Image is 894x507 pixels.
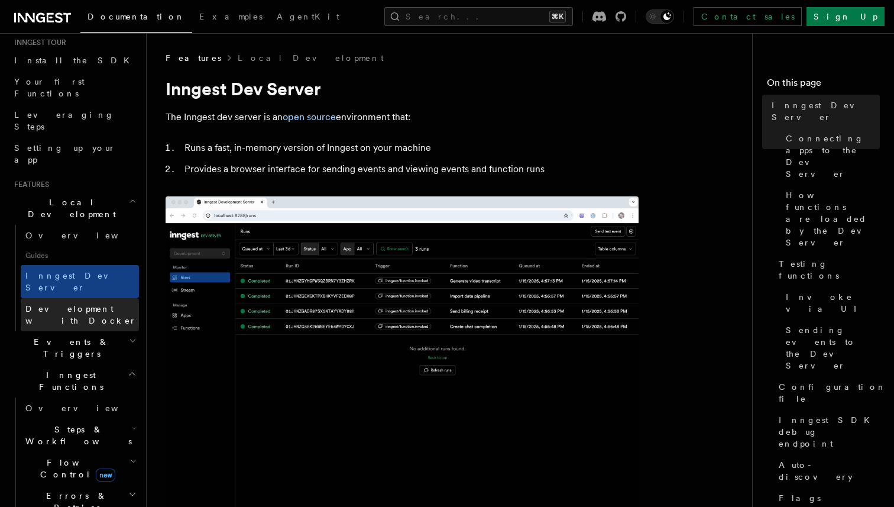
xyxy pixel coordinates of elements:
[14,56,137,65] span: Install the SDK
[9,71,139,104] a: Your first Functions
[277,12,339,21] span: AgentKit
[21,457,130,480] span: Flow Control
[21,452,139,485] button: Flow Controlnew
[774,409,880,454] a: Inngest SDK debug endpoint
[21,398,139,419] a: Overview
[781,319,880,376] a: Sending events to the Dev Server
[9,104,139,137] a: Leveraging Steps
[549,11,566,22] kbd: ⌘K
[25,271,127,292] span: Inngest Dev Server
[96,469,115,482] span: new
[21,265,139,298] a: Inngest Dev Server
[14,110,114,131] span: Leveraging Steps
[772,99,880,123] span: Inngest Dev Server
[9,225,139,331] div: Local Development
[80,4,192,33] a: Documentation
[199,12,263,21] span: Examples
[25,231,147,240] span: Overview
[786,189,880,248] span: How functions are loaded by the Dev Server
[14,143,116,164] span: Setting up your app
[9,331,139,364] button: Events & Triggers
[9,196,129,220] span: Local Development
[21,419,139,452] button: Steps & Workflows
[14,77,85,98] span: Your first Functions
[774,253,880,286] a: Testing functions
[9,192,139,225] button: Local Development
[21,424,132,447] span: Steps & Workflows
[774,454,880,487] a: Auto-discovery
[9,364,139,398] button: Inngest Functions
[786,291,880,315] span: Invoke via UI
[9,180,49,189] span: Features
[270,4,346,32] a: AgentKit
[181,140,639,156] li: Runs a fast, in-memory version of Inngest on your machine
[646,9,674,24] button: Toggle dark mode
[779,459,880,483] span: Auto-discovery
[283,111,336,122] a: open source
[238,52,384,64] a: Local Development
[694,7,802,26] a: Contact sales
[25,403,147,413] span: Overview
[166,78,639,99] h1: Inngest Dev Server
[384,7,573,26] button: Search...⌘K
[9,38,66,47] span: Inngest tour
[779,414,880,450] span: Inngest SDK debug endpoint
[181,161,639,177] li: Provides a browser interface for sending events and viewing events and function runs
[166,52,221,64] span: Features
[9,336,129,360] span: Events & Triggers
[9,369,128,393] span: Inngest Functions
[166,109,639,125] p: The Inngest dev server is an environment that:
[21,246,139,265] span: Guides
[779,258,880,282] span: Testing functions
[806,7,885,26] a: Sign Up
[88,12,185,21] span: Documentation
[781,185,880,253] a: How functions are loaded by the Dev Server
[767,95,880,128] a: Inngest Dev Server
[779,492,821,504] span: Flags
[781,286,880,319] a: Invoke via UI
[9,50,139,71] a: Install the SDK
[767,76,880,95] h4: On this page
[25,304,137,325] span: Development with Docker
[779,381,886,405] span: Configuration file
[786,324,880,372] span: Sending events to the Dev Server
[781,128,880,185] a: Connecting apps to the Dev Server
[774,376,880,409] a: Configuration file
[9,137,139,170] a: Setting up your app
[21,298,139,331] a: Development with Docker
[192,4,270,32] a: Examples
[21,225,139,246] a: Overview
[786,133,880,180] span: Connecting apps to the Dev Server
